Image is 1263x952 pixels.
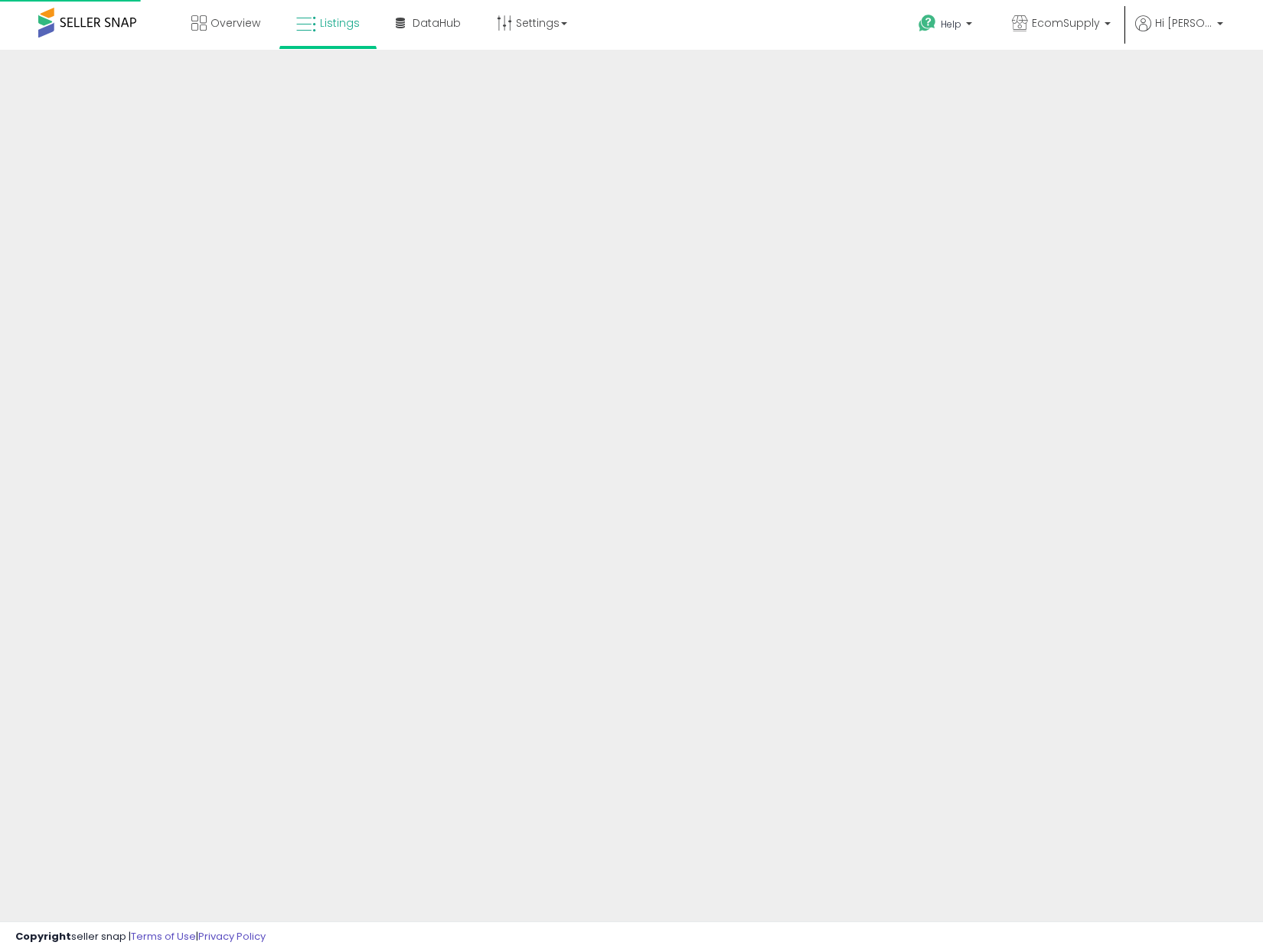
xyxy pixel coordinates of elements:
span: Help [941,18,961,31]
span: EcomSupply [1032,15,1100,31]
i: Get Help [918,14,937,33]
a: Hi [PERSON_NAME] [1135,15,1223,50]
a: Help [906,2,987,50]
span: DataHub [413,15,461,31]
span: Hi [PERSON_NAME] [1155,15,1212,31]
span: Overview [210,15,260,31]
span: Listings [320,15,360,31]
